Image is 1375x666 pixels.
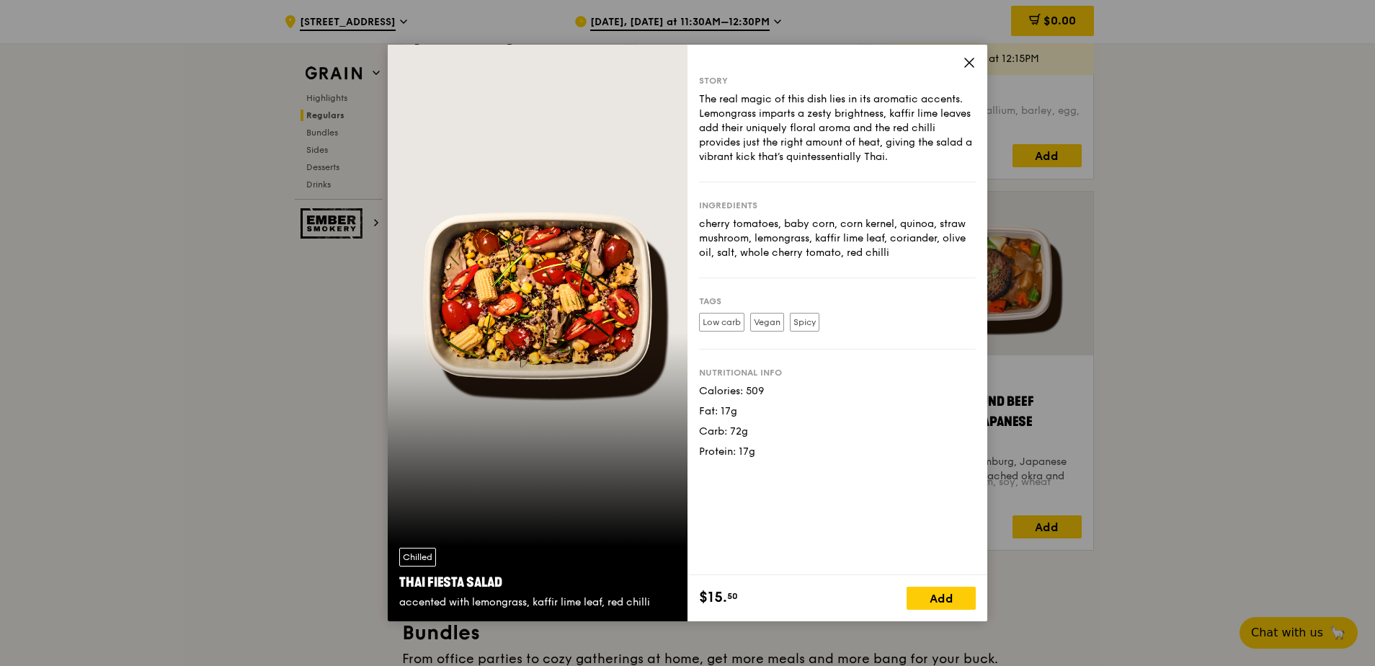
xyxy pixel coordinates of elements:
div: Calories: 509 [699,384,976,399]
div: accented with lemongrass, kaffir lime leaf, red chilli [399,595,676,610]
div: Carb: 72g [699,425,976,439]
div: Chilled [399,548,436,567]
label: Low carb [699,313,744,332]
label: Spicy [790,313,819,332]
div: Thai Fiesta Salad [399,572,676,592]
div: Add [907,587,976,610]
label: Vegan [750,313,784,332]
span: $15. [699,587,727,608]
div: The real magic of this dish lies in its aromatic accents. Lemongrass imparts a zesty brightness, ... [699,92,976,164]
div: Nutritional info [699,367,976,378]
div: Story [699,75,976,86]
div: cherry tomatoes, baby corn, corn kernel, quinoa, straw mushroom, lemongrass, kaffir lime leaf, co... [699,217,976,260]
div: Ingredients [699,200,976,211]
span: 50 [727,590,738,602]
div: Tags [699,296,976,307]
div: Protein: 17g [699,445,976,459]
div: Fat: 17g [699,404,976,419]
